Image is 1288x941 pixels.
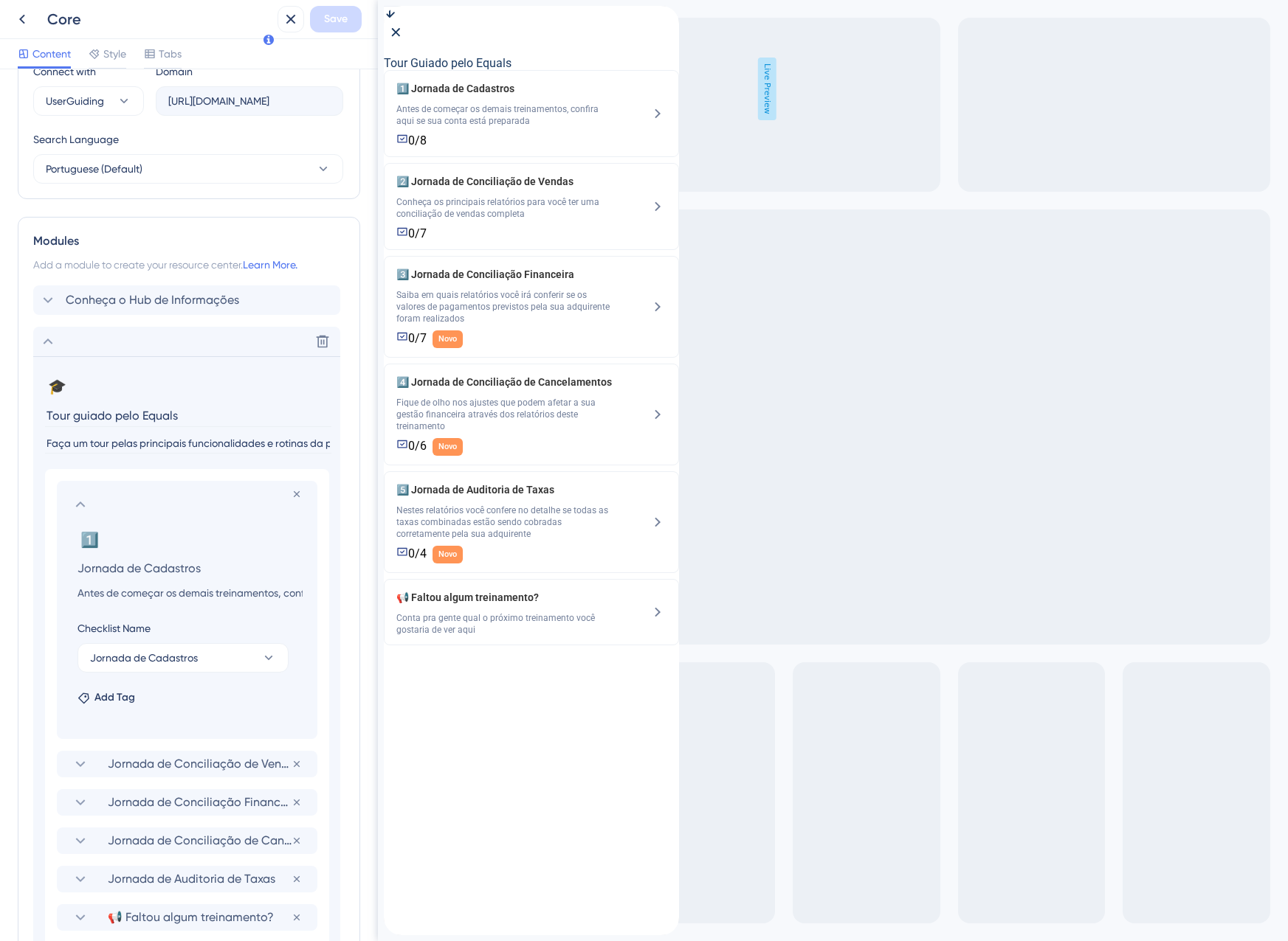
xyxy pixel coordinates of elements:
[66,584,314,602] input: Description
[90,649,198,667] span: Jornada de Cadastros
[380,58,399,120] span: Live Preview
[57,789,317,816] div: Jornada de Conciliação Financeira
[57,866,317,892] div: Jornada de Auditoria de Taxas
[23,4,36,18] img: launcher-image-alternative-text
[13,283,229,319] span: Saiba em quais relatórios você irá conferir se os valores de pagamentos previstos pela sua adquir...
[45,375,69,398] button: 🎓
[33,86,144,116] button: UserGuiding
[66,291,239,309] span: Conheça o Hub de Informações
[57,827,317,854] div: Jornada de Conciliação de Cancelamentos
[108,909,292,926] span: 📢 Faltou algum treinamento?
[13,167,229,235] div: Jornada de Conciliação de Vendas
[33,232,345,250] div: Modules
[66,558,314,578] input: Header
[55,435,73,447] span: Novo
[46,92,104,110] span: UserGuiding
[45,434,331,454] input: Description
[108,870,292,888] span: Jornada de Auditoria de Taxas
[50,10,62,13] div: 3
[24,221,43,235] span: 0/7
[13,260,229,277] span: 3️⃣ Jornada de Conciliação Financeira
[159,45,182,63] span: Tabs
[108,755,292,773] span: Jornada de Conciliação de Vendas
[156,63,193,80] div: Domain
[310,6,362,32] button: Save
[13,74,229,91] span: 1️⃣ Jornada de Cadastros
[78,643,289,673] button: Jornada de Cadastros
[94,689,135,706] span: Add Tag
[13,475,229,558] div: Jornada de Auditoria de Taxas
[33,131,119,148] span: Search Language
[24,325,43,339] span: 0/7
[57,751,317,777] div: Jornada de Conciliação de Vendas
[13,367,229,450] div: Jornada de Conciliação de Cancelamentos
[55,543,73,555] span: Novo
[24,541,43,555] span: 0/4
[13,606,229,630] span: Conta pra gente qual o próximo treinamento você gostaria de ver aqui
[45,404,331,427] input: Header
[13,583,229,630] div: 📢 Faltou algum treinamento?
[78,528,101,552] button: 1️⃣
[55,327,73,339] span: Novo
[57,904,317,931] div: 📢 Faltou algum treinamento?
[13,97,229,121] span: Antes de começar os demais treinamentos, confira aqui se sua conta está preparada
[78,689,135,706] button: Add Tag
[13,499,229,534] span: Nestes relatórios você confere no detalhe se todas as taxas combinadas estão sendo cobradas corre...
[13,190,229,214] span: Conheça os principais relatórios para você ter uma conciliação de vendas completa
[108,832,292,850] span: Jornada de Conciliação de Cancelamentos
[13,583,229,600] span: 📢 Faltou algum treinamento?
[33,259,243,271] span: Add a module to create your resource center.
[47,9,272,29] div: Core
[33,285,345,315] div: Conheça o Hub de Informações
[78,619,151,637] span: Checklist Name
[103,45,126,63] span: Style
[168,93,331,109] input: company.help.userguiding.com
[13,475,229,493] span: 5️⃣ Jornada de Auditoria de Taxas
[46,160,142,178] span: Portuguese (Default)
[13,167,229,184] span: 2️⃣ Jornada de Conciliação de Vendas
[13,367,229,385] span: 4️⃣ Jornada de Conciliação de Cancelamentos
[33,154,343,184] button: Portuguese (Default)
[33,63,144,80] div: Connect with
[32,45,71,63] span: Content
[243,259,297,271] a: Learn More.
[13,74,229,142] div: Jornada de Cadastros
[24,433,43,447] span: 0/6
[13,260,229,342] div: Jornada de Conciliação Financeira
[13,391,229,426] span: Fique de olho nos ajustes que podem afetar a sua gestão financeira através dos relatórios deste t...
[324,10,348,28] span: Save
[24,128,43,142] span: 0/8
[108,794,292,811] span: Jornada de Conciliação Financeira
